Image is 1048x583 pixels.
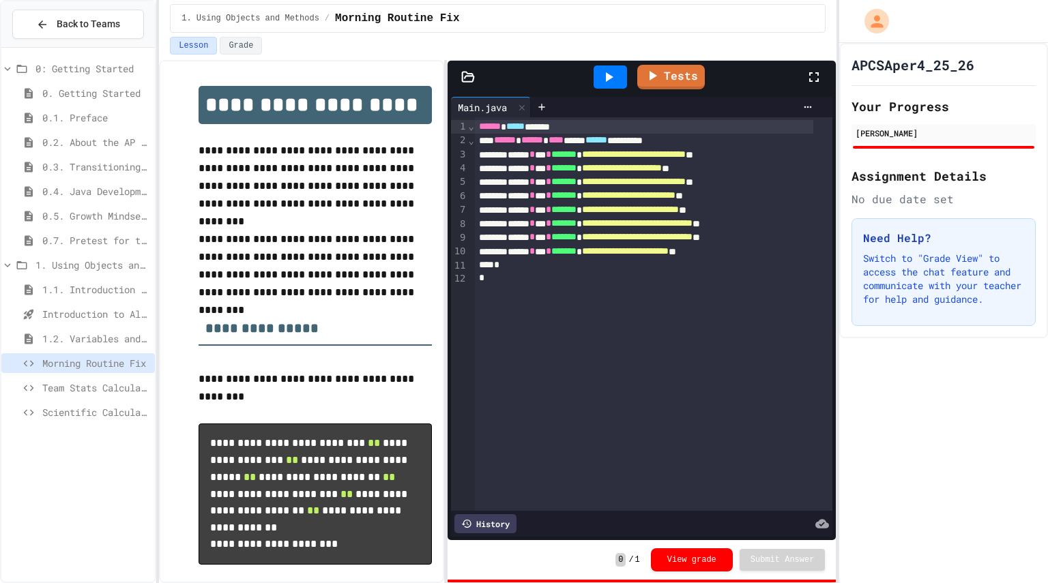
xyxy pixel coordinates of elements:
[42,282,149,297] span: 1.1. Introduction to Algorithms, Programming, and Compilers
[325,13,330,24] span: /
[751,554,815,565] span: Submit Answer
[42,405,149,419] span: Scientific Calculator
[451,218,468,231] div: 8
[170,37,217,55] button: Lesson
[42,86,149,100] span: 0. Getting Started
[451,148,468,162] div: 3
[651,548,733,571] button: View grade
[850,5,892,37] div: My Account
[856,127,1032,139] div: [PERSON_NAME]
[220,37,262,55] button: Grade
[451,245,468,258] div: 10
[451,100,514,115] div: Main.java
[454,514,516,533] div: History
[42,184,149,198] span: 0.4. Java Development Environments
[42,233,149,248] span: 0.7. Pretest for the AP CSA Exam
[628,554,633,565] span: /
[42,380,149,395] span: Team Stats Calculator
[451,190,468,203] div: 6
[451,162,468,175] div: 4
[335,10,459,27] span: Morning Routine Fix
[863,252,1024,306] p: Switch to "Grade View" to access the chat feature and communicate with your teacher for help and ...
[35,61,149,76] span: 0: Getting Started
[42,160,149,174] span: 0.3. Transitioning from AP CSP to AP CSA
[851,166,1036,185] h2: Assignment Details
[851,55,974,74] h1: APCSAper4_25_26
[451,120,468,134] div: 1
[42,331,149,346] span: 1.2. Variables and Data Types
[42,135,149,149] span: 0.2. About the AP CSA Exam
[451,134,468,147] div: 2
[42,356,149,370] span: Morning Routine Fix
[42,307,149,321] span: Introduction to Algorithms, Programming, and Compilers
[468,121,475,132] span: Fold line
[851,191,1036,207] div: No due date set
[57,17,120,31] span: Back to Teams
[451,203,468,217] div: 7
[35,258,149,272] span: 1. Using Objects and Methods
[181,13,319,24] span: 1. Using Objects and Methods
[851,97,1036,116] h2: Your Progress
[42,110,149,125] span: 0.1. Preface
[12,10,144,39] button: Back to Teams
[863,230,1024,246] h3: Need Help?
[615,553,626,567] span: 0
[635,554,640,565] span: 1
[451,175,468,189] div: 5
[451,259,468,273] div: 11
[740,549,826,571] button: Submit Answer
[451,272,468,286] div: 12
[451,231,468,245] div: 9
[42,209,149,223] span: 0.5. Growth Mindset and Pair Programming
[637,65,705,89] a: Tests
[468,135,475,146] span: Fold line
[451,97,531,117] div: Main.java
